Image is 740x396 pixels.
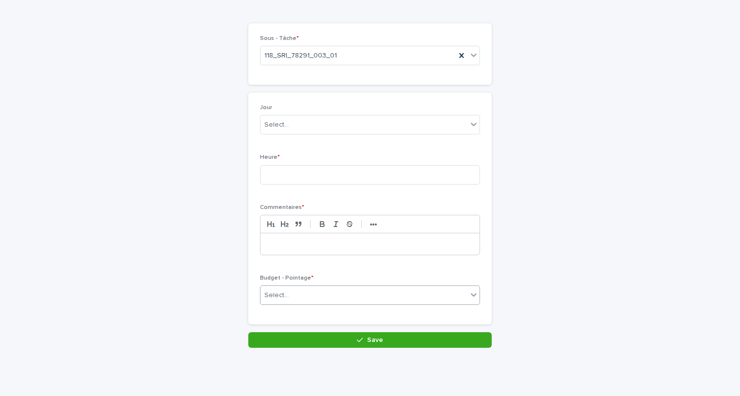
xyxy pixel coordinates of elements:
[264,51,337,61] span: 118_SRI_78291_003_01
[264,290,289,301] div: Select...
[370,221,377,228] strong: •••
[260,105,272,111] span: Jour
[248,332,492,348] button: Save
[260,154,280,160] span: Heure
[260,275,314,281] span: Budget - Pointage
[367,337,383,343] span: Save
[367,218,380,230] button: •••
[264,120,289,130] div: Select...
[260,205,304,210] span: Commentaires
[260,36,299,41] span: Sous - Tâche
